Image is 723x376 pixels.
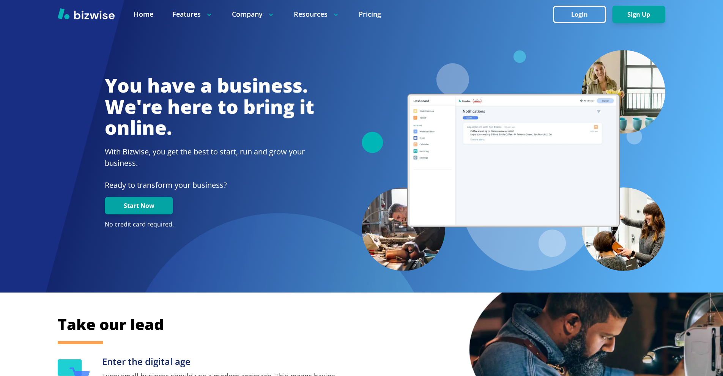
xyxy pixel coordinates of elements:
[612,6,665,23] button: Sign Up
[105,146,314,169] h2: With Bizwise, you get the best to start, run and grow your business.
[172,9,213,19] p: Features
[58,8,115,19] img: Bizwise Logo
[105,202,173,209] a: Start Now
[359,9,381,19] a: Pricing
[105,179,314,191] p: Ready to transform your business?
[612,11,665,18] a: Sign Up
[102,356,342,368] h3: Enter the digital age
[58,314,627,335] h2: Take our lead
[294,9,340,19] p: Resources
[134,9,153,19] a: Home
[105,197,173,214] button: Start Now
[553,11,612,18] a: Login
[232,9,275,19] p: Company
[105,75,314,138] h1: You have a business. We're here to bring it online.
[105,220,314,229] p: No credit card required.
[553,6,606,23] button: Login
